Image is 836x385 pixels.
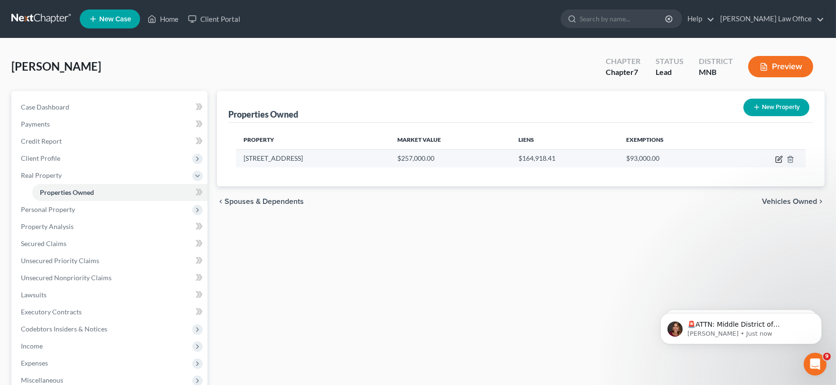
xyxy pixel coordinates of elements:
[13,133,207,150] a: Credit Report
[32,184,207,201] a: Properties Owned
[21,171,62,179] span: Real Property
[646,293,836,359] iframe: Intercom notifications message
[228,109,298,120] div: Properties Owned
[217,198,304,205] button: chevron_left Spouses & Dependents
[390,130,511,149] th: Market Value
[183,10,245,27] a: Client Portal
[762,198,825,205] button: Vehicles Owned chevron_right
[13,286,207,303] a: Lawsuits
[13,235,207,252] a: Secured Claims
[21,120,50,128] span: Payments
[21,103,69,111] span: Case Dashboard
[619,130,727,149] th: Exemptions
[13,269,207,286] a: Unsecured Nonpriority Claims
[804,353,827,376] iframe: Intercom live chat
[21,308,82,316] span: Executory Contracts
[21,154,60,162] span: Client Profile
[21,376,63,384] span: Miscellaneous
[11,59,101,73] span: [PERSON_NAME]
[143,10,183,27] a: Home
[21,291,47,299] span: Lawsuits
[13,99,207,116] a: Case Dashboard
[21,137,62,145] span: Credit Report
[13,218,207,235] a: Property Analysis
[606,67,640,78] div: Chapter
[236,149,390,167] td: [STREET_ADDRESS]
[580,10,667,27] input: Search by name...
[683,10,714,27] a: Help
[21,274,112,282] span: Unsecured Nonpriority Claims
[21,239,66,247] span: Secured Claims
[656,67,684,78] div: Lead
[40,188,94,196] span: Properties Owned
[13,116,207,133] a: Payments
[699,56,733,67] div: District
[99,16,131,23] span: New Case
[634,67,638,76] span: 7
[236,130,390,149] th: Property
[715,10,824,27] a: [PERSON_NAME] Law Office
[21,222,74,230] span: Property Analysis
[699,67,733,78] div: MNB
[13,252,207,269] a: Unsecured Priority Claims
[817,198,825,205] i: chevron_right
[13,303,207,321] a: Executory Contracts
[762,198,817,205] span: Vehicles Owned
[748,56,813,77] button: Preview
[21,257,99,265] span: Unsecured Priority Claims
[21,342,43,350] span: Income
[390,149,511,167] td: $257,000.00
[225,198,304,205] span: Spouses & Dependents
[823,353,831,360] span: 9
[21,325,107,333] span: Codebtors Insiders & Notices
[619,149,727,167] td: $93,000.00
[21,205,75,213] span: Personal Property
[743,99,809,116] button: New Property
[21,359,48,367] span: Expenses
[511,130,619,149] th: Liens
[656,56,684,67] div: Status
[511,149,619,167] td: $164,918.41
[606,56,640,67] div: Chapter
[217,198,225,205] i: chevron_left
